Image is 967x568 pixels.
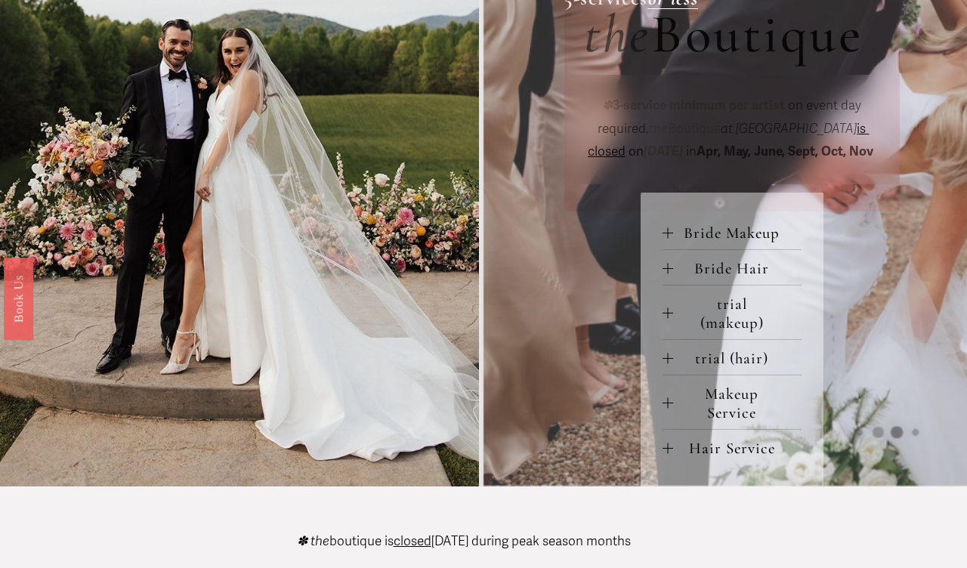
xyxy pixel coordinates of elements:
strong: 3-service minimum per artist [613,97,785,113]
p: boutique is [DATE] during peak season months [297,535,631,548]
span: closed [394,533,431,549]
span: Hair Service [673,439,802,458]
p: on [584,94,879,164]
button: Bride Hair [663,250,802,285]
em: ✽ [602,97,613,113]
a: Book Us [4,258,33,340]
span: trial (makeup) [673,295,802,332]
em: at [GEOGRAPHIC_DATA] [721,121,857,137]
button: Makeup Service [663,375,802,429]
em: the [584,2,651,66]
em: [DATE] [644,144,683,159]
button: Bride Makeup [663,215,802,249]
button: trial (makeup) [663,286,802,339]
span: on event day required. [598,97,864,137]
span: in [683,144,876,159]
span: Makeup Service [673,384,802,422]
button: trial (hair) [663,340,802,375]
span: Bride Makeup [673,224,802,242]
span: Boutique [649,121,721,137]
em: ✽ the [297,533,329,549]
span: Bride Hair [673,259,802,278]
button: Hair Service [663,430,802,465]
span: Boutique [651,2,863,66]
em: the [649,121,668,137]
strong: Apr, May, June, Sept, Oct, Nov [697,144,873,159]
span: trial (hair) [673,349,802,368]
